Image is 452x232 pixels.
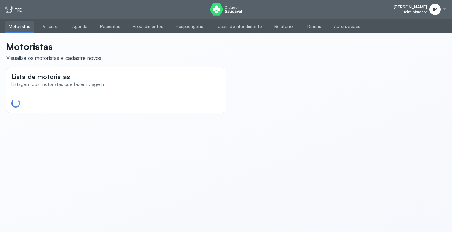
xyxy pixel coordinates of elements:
[15,8,23,13] p: TFD
[68,21,92,32] a: Agenda
[96,21,124,32] a: Pacientes
[304,21,325,32] a: Diárias
[5,6,13,13] img: tfd.svg
[11,73,70,81] span: Lista de motoristas
[433,7,437,12] span: IP
[6,55,101,61] div: Visualize os motoristas e cadastre novos
[271,21,299,32] a: Relatórios
[172,21,207,32] a: Hospedagens
[11,81,104,87] span: Listagem dos motoristas que fazem viagem
[5,21,34,32] a: Motoristas
[394,4,427,10] span: [PERSON_NAME]
[404,10,427,14] span: Administrador
[212,21,266,32] a: Locais de atendimento
[129,21,167,32] a: Procedimentos
[210,3,242,16] img: logo do Cidade Saudável
[39,21,63,32] a: Veículos
[6,41,101,52] p: Motoristas
[330,21,364,32] a: Autorizações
